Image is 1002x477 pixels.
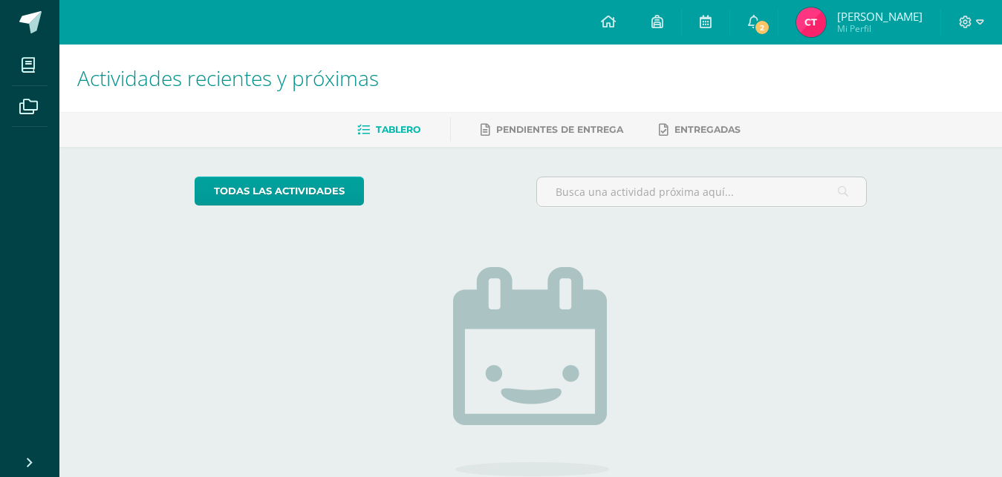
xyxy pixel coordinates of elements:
[537,177,866,206] input: Busca una actividad próxima aquí...
[496,124,623,135] span: Pendientes de entrega
[357,118,420,142] a: Tablero
[481,118,623,142] a: Pendientes de entrega
[796,7,826,37] img: faeaf271542da9ecad8cc412c0fbcad8.png
[376,124,420,135] span: Tablero
[195,177,364,205] a: todas las Actividades
[837,22,923,35] span: Mi Perfil
[837,9,923,24] span: [PERSON_NAME]
[674,124,741,135] span: Entregadas
[77,64,379,92] span: Actividades recientes y próximas
[659,118,741,142] a: Entregadas
[754,19,770,36] span: 2
[453,267,609,476] img: no_activities.png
